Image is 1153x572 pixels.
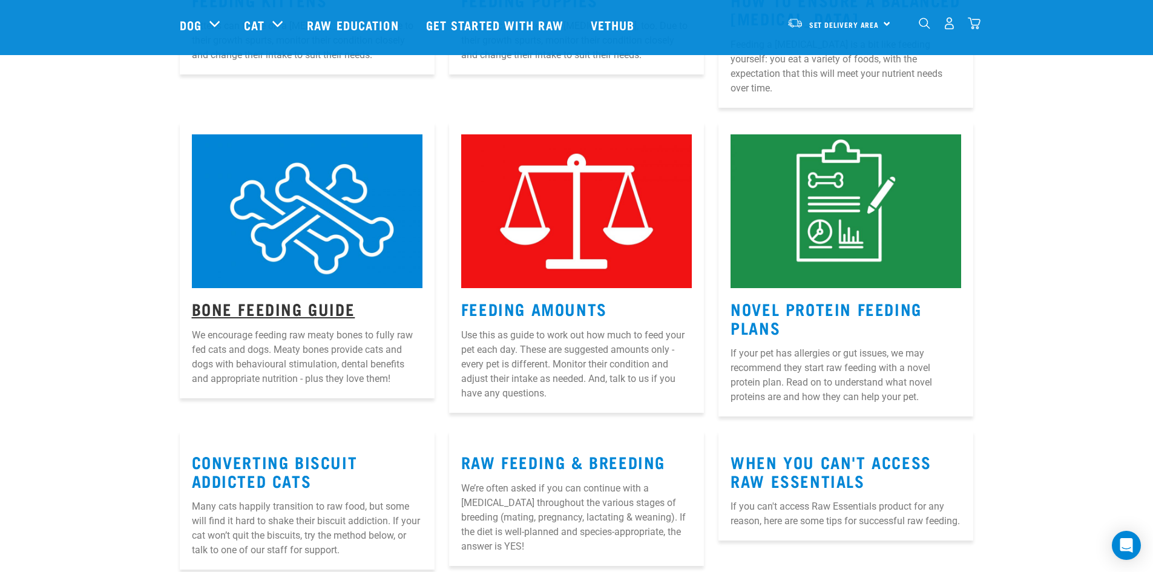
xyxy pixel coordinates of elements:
p: If you can't access Raw Essentials product for any reason, here are some tips for successful raw ... [731,499,961,528]
a: Raw Feeding & Breeding [461,457,665,466]
a: Feeding Amounts [461,304,607,313]
p: Use this as guide to work out how much to feed your pet each day. These are suggested amounts onl... [461,328,692,401]
img: user.png [943,17,956,30]
div: Open Intercom Messenger [1112,531,1141,560]
p: If your pet has allergies or gut issues, we may recommend they start raw feeding with a novel pro... [731,346,961,404]
img: Instagram_Core-Brand_Wildly-Good-Nutrition-12.jpg [731,134,961,288]
img: van-moving.png [787,18,803,28]
img: Instagram_Core-Brand_Wildly-Good-Nutrition-3.jpg [461,134,692,288]
img: 6.jpg [192,134,422,288]
a: Get started with Raw [414,1,579,49]
p: We’re often asked if you can continue with a [MEDICAL_DATA] throughout the various stages of bree... [461,481,692,554]
a: Dog [180,16,202,34]
p: Feeding a [MEDICAL_DATA] is a bit like feeding yourself: you eat a variety of foods, with the exp... [731,38,961,96]
p: We encourage feeding raw meaty bones to fully raw fed cats and dogs. Meaty bones provide cats and... [192,328,422,386]
a: Vethub [579,1,650,49]
img: home-icon-1@2x.png [919,18,930,29]
span: Set Delivery Area [809,22,879,27]
a: Novel Protein Feeding Plans [731,304,922,332]
a: When You Can't Access Raw Essentials [731,457,931,485]
a: Converting Biscuit Addicted Cats [192,457,358,485]
a: Bone Feeding Guide [192,304,355,313]
a: Raw Education [295,1,413,49]
img: home-icon@2x.png [968,17,981,30]
p: Many cats happily transition to raw food, but some will find it hard to shake their biscuit addic... [192,499,422,557]
a: Cat [244,16,264,34]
